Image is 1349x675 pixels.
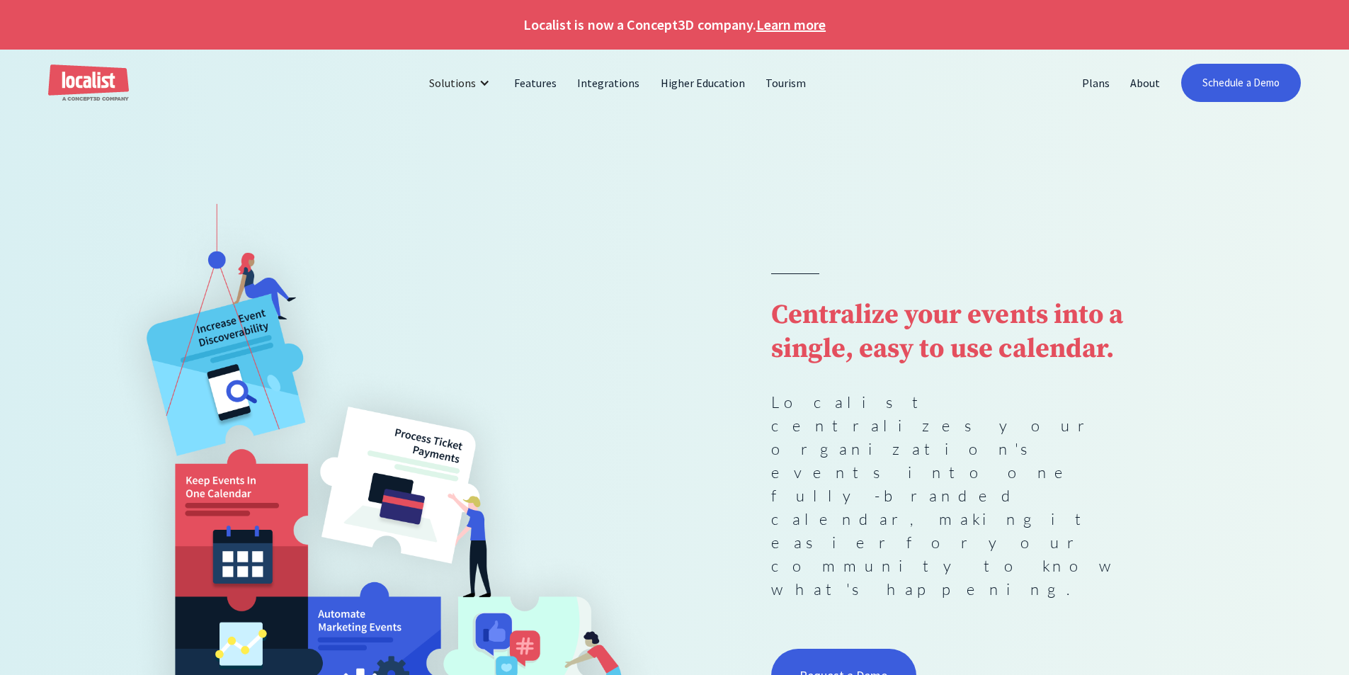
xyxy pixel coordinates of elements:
[771,390,1156,601] p: Localist centralizes your organization's events into one fully-branded calendar, making it easier...
[504,66,567,100] a: Features
[1181,64,1301,102] a: Schedule a Demo
[567,66,650,100] a: Integrations
[419,66,504,100] div: Solutions
[771,298,1123,366] strong: Centralize your events into a single, easy to use calendar.
[651,66,756,100] a: Higher Education
[756,66,816,100] a: Tourism
[429,74,476,91] div: Solutions
[1120,66,1171,100] a: About
[756,14,826,35] a: Learn more
[1072,66,1120,100] a: Plans
[48,64,129,102] a: home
